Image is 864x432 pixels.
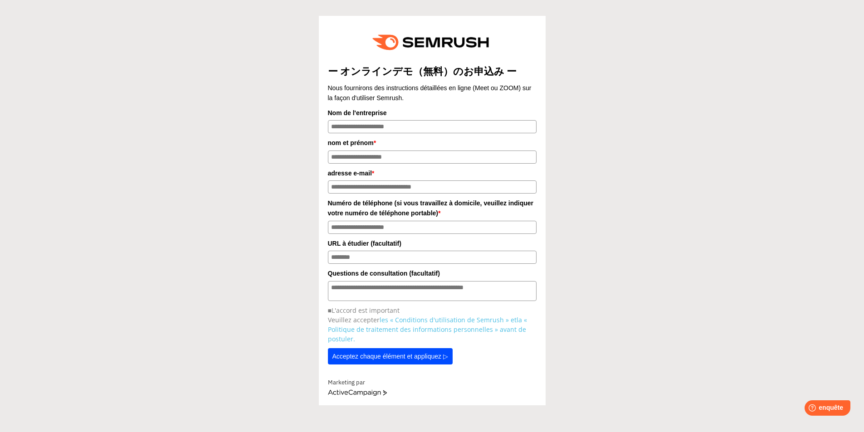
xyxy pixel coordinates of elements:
font: Veuillez accepter [328,316,380,324]
a: la « Politique de traitement des informations personnelles » avant de postuler. [328,316,527,343]
font: Questions de consultation (facultatif) [328,270,440,277]
title: ー オンラインデモ（無料）のお申込み ー [328,64,537,78]
font: URL à étudier (facultatif) [328,240,401,247]
font: nom et prénom [328,139,374,146]
font: Marketing par [328,379,365,386]
font: Acceptez chaque élément et appliquez ▷ [332,353,448,360]
font: ■L'accord est important [328,306,400,315]
font: Nous fournirons des instructions détaillées en ligne (Meet ou ZOOM) sur la façon d'utiliser Semrush. [328,84,532,102]
a: les « Conditions d'utilisation de Semrush » et [380,316,517,324]
font: adresse e-mail [328,170,372,177]
iframe: Lanceur de widgets d'aide [783,397,854,422]
font: Nom de l'entreprise [328,109,387,116]
button: Acceptez chaque élément et appliquez ▷ [328,348,453,364]
img: e6a379fe-ca9f-484e-8561-e79cf3a04b3f.png [366,25,498,60]
font: Numéro de téléphone (si vous travaillez à domicile, veuillez indiquer votre numéro de téléphone p... [328,199,534,217]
